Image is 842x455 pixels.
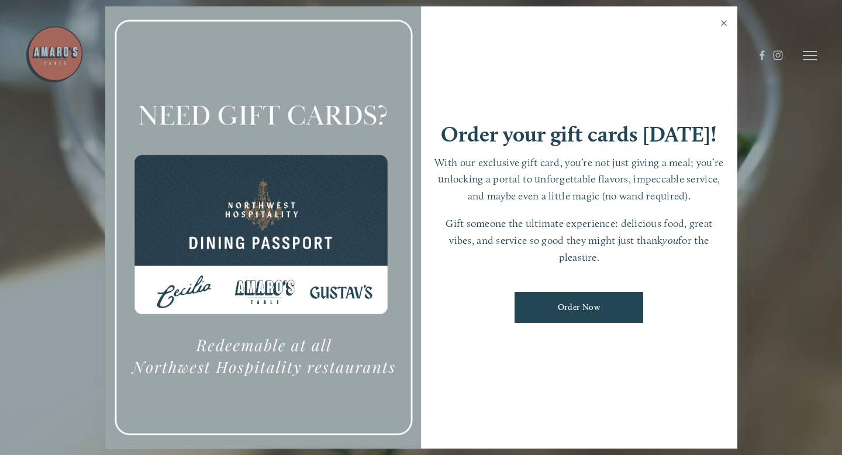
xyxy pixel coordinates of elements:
[662,234,678,246] em: you
[713,8,736,41] a: Close
[433,215,726,266] p: Gift someone the ultimate experience: delicious food, great vibes, and service so good they might...
[433,154,726,205] p: With our exclusive gift card, you’re not just giving a meal; you’re unlocking a portal to unforge...
[441,123,717,145] h1: Order your gift cards [DATE]!
[515,292,643,323] a: Order Now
